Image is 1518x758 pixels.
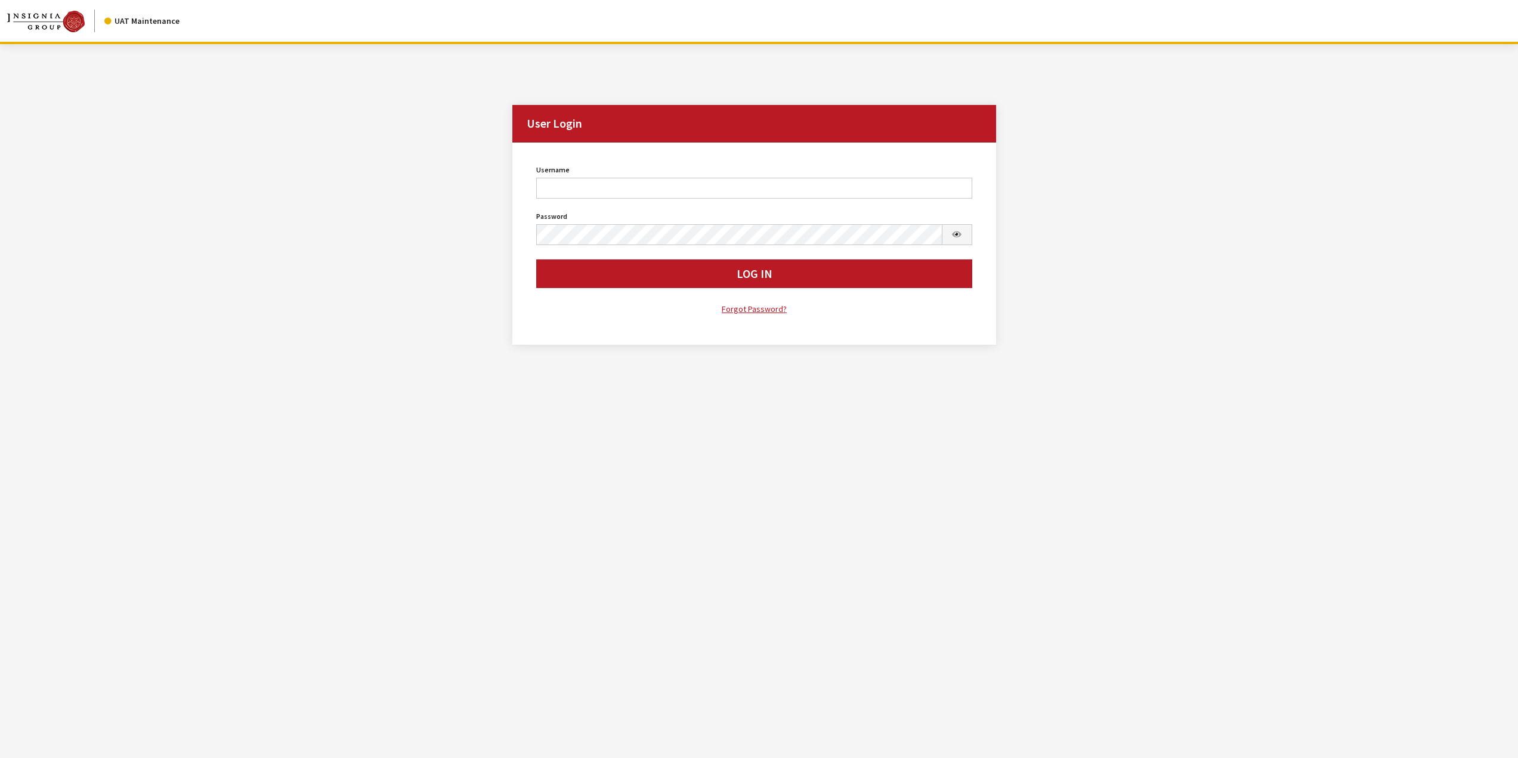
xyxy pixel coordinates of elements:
[7,11,85,32] img: Catalog Maintenance
[7,10,104,32] a: Insignia Group logo
[536,211,567,222] label: Password
[512,105,996,143] h2: User Login
[104,15,180,27] div: UAT Maintenance
[536,302,972,316] a: Forgot Password?
[942,224,973,245] button: Show Password
[536,259,972,288] button: Log In
[536,165,570,175] label: Username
